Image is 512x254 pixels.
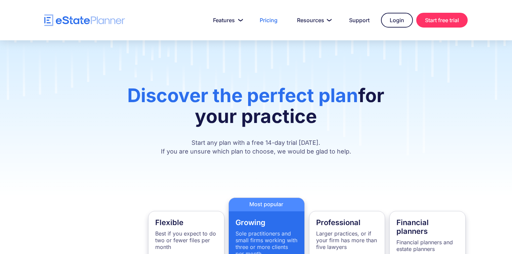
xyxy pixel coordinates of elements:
a: Features [205,13,248,27]
h4: Growing [236,218,298,227]
p: Financial planners and estate planners [396,239,459,252]
span: Discover the perfect plan [127,84,358,107]
a: Login [381,13,413,28]
h4: Flexible [155,218,217,227]
p: Start any plan with a free 14-day trial [DATE]. If you are unsure which plan to choose, we would ... [113,138,399,156]
h4: Financial planners [396,218,459,236]
h1: for your practice [113,85,399,133]
a: Resources [289,13,338,27]
a: Pricing [252,13,286,27]
p: Best if you expect to do two or fewer files per month [155,230,217,250]
h4: Professional [316,218,378,227]
p: Larger practices, or if your firm has more than five lawyers [316,230,378,250]
a: Support [341,13,378,27]
a: home [44,14,125,26]
a: Start free trial [416,13,468,28]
